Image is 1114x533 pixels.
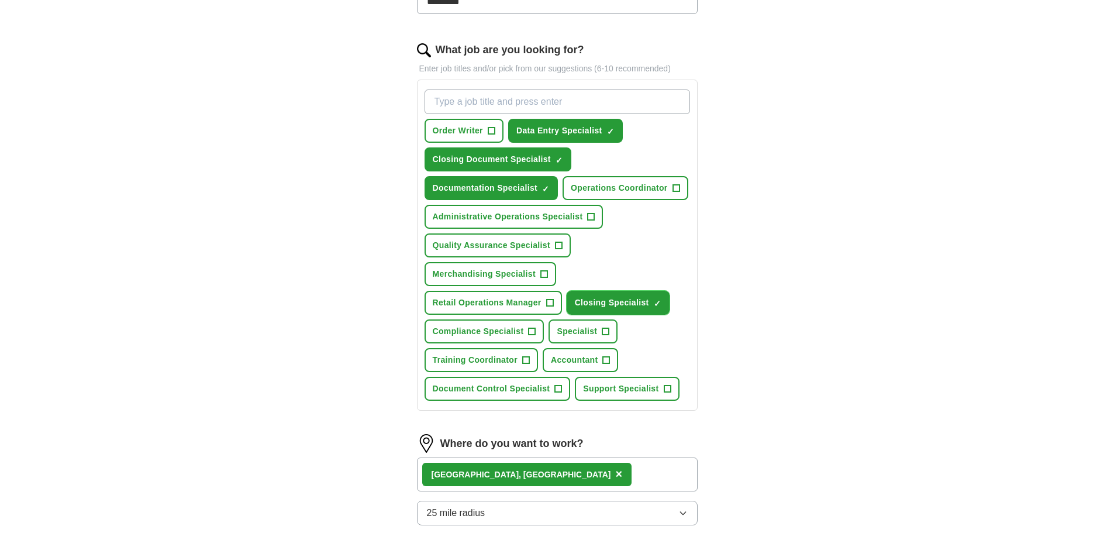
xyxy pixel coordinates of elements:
button: Administrative Operations Specialist [425,205,603,229]
span: Retail Operations Manager [433,297,542,309]
img: location.png [417,434,436,453]
button: Data Entry Specialist✓ [508,119,623,143]
span: Training Coordinator [433,354,518,366]
span: Closing Document Specialist [433,153,551,166]
span: × [615,467,622,480]
span: Merchandising Specialist [433,268,536,280]
button: Compliance Specialist [425,319,544,343]
span: 25 mile radius [427,506,485,520]
span: Documentation Specialist [433,182,538,194]
div: [GEOGRAPHIC_DATA], [GEOGRAPHIC_DATA] [432,469,611,481]
span: ✓ [607,127,614,136]
span: Order Writer [433,125,483,137]
span: Accountant [551,354,598,366]
button: Documentation Specialist✓ [425,176,558,200]
button: Support Specialist [575,377,679,401]
button: Training Coordinator [425,348,538,372]
button: × [615,466,622,483]
label: Where do you want to work? [440,436,584,452]
span: Administrative Operations Specialist [433,211,583,223]
button: Closing Specialist✓ [567,291,670,315]
button: Quality Assurance Specialist [425,233,571,257]
span: Closing Specialist [575,297,649,309]
button: Closing Document Specialist✓ [425,147,571,171]
span: ✓ [556,156,563,165]
span: Data Entry Specialist [516,125,602,137]
button: Order Writer [425,119,503,143]
button: Accountant [543,348,619,372]
button: Specialist [549,319,618,343]
button: Retail Operations Manager [425,291,562,315]
span: Document Control Specialist [433,383,550,395]
label: What job are you looking for? [436,42,584,58]
img: search.png [417,43,431,57]
span: ✓ [542,184,549,194]
span: Support Specialist [583,383,658,395]
span: Compliance Specialist [433,325,524,338]
button: 25 mile radius [417,501,698,525]
p: Enter job titles and/or pick from our suggestions (6-10 recommended) [417,63,698,75]
button: Document Control Specialist [425,377,571,401]
span: Specialist [557,325,597,338]
button: Merchandising Specialist [425,262,556,286]
span: ✓ [654,299,661,308]
span: Quality Assurance Specialist [433,239,550,252]
button: Operations Coordinator [563,176,688,200]
span: Operations Coordinator [571,182,668,194]
input: Type a job title and press enter [425,90,690,114]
